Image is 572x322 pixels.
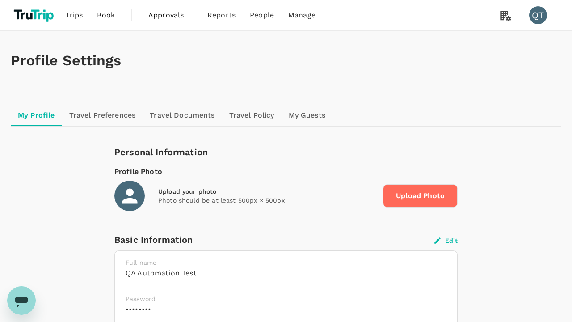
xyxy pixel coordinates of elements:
[250,10,274,21] span: People
[114,145,458,159] div: Personal Information
[148,10,193,21] span: Approvals
[207,10,236,21] span: Reports
[11,105,62,126] a: My Profile
[66,10,83,21] span: Trips
[97,10,115,21] span: Book
[11,5,59,25] img: TruTrip logo
[11,52,561,69] h1: Profile Settings
[158,187,376,196] div: Upload your photo
[114,166,458,177] div: Profile Photo
[288,10,315,21] span: Manage
[434,237,458,245] button: Edit
[126,294,446,303] p: Password
[143,105,222,126] a: Travel Documents
[7,286,36,315] iframe: Button to launch messaging window
[114,233,434,247] div: Basic Information
[126,267,446,280] h6: QA Automation Test
[222,105,282,126] a: Travel Policy
[126,303,446,316] h6: ••••••••
[62,105,143,126] a: Travel Preferences
[158,196,376,205] p: Photo should be at least 500px × 500px
[529,6,547,24] div: QT
[282,105,332,126] a: My Guests
[383,184,458,208] span: Upload Photo
[126,258,446,267] p: Full name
